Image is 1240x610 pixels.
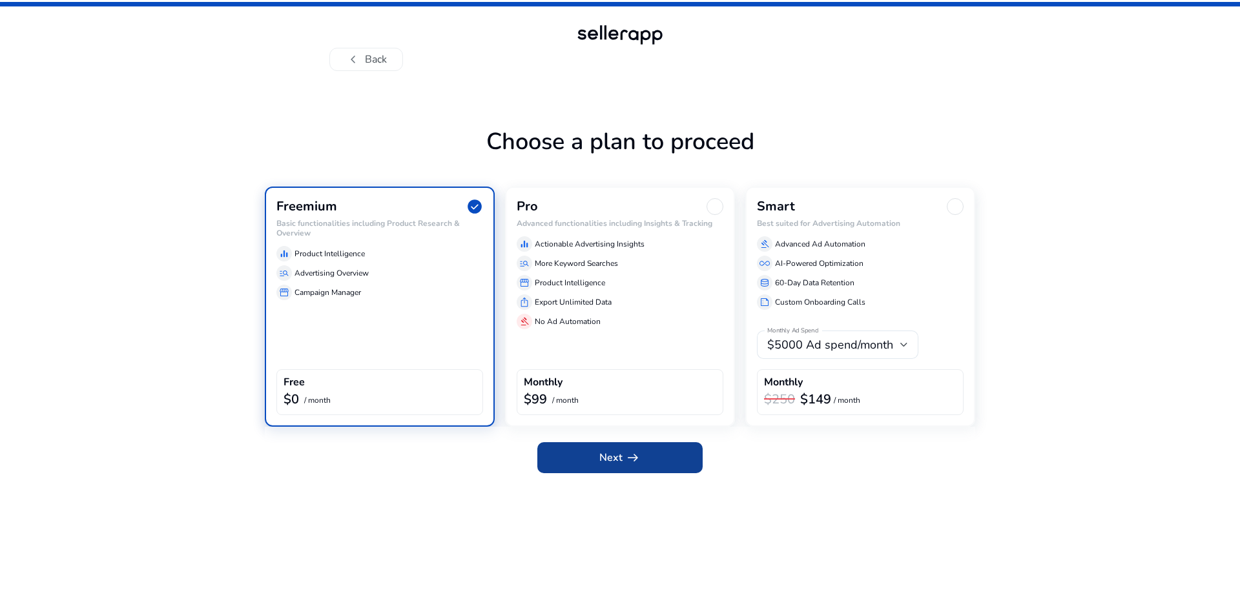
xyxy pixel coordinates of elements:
[519,316,530,327] span: gavel
[535,316,601,327] p: No Ad Automation
[759,258,770,269] span: all_inclusive
[279,287,289,298] span: storefront
[524,376,563,389] h4: Monthly
[759,278,770,288] span: database
[346,52,361,67] span: chevron_left
[329,48,403,71] button: chevron_leftBack
[304,396,331,405] p: / month
[535,277,605,289] p: Product Intelligence
[294,287,361,298] p: Campaign Manager
[759,297,770,307] span: summarize
[535,238,645,250] p: Actionable Advertising Insights
[535,258,618,269] p: More Keyword Searches
[834,396,860,405] p: / month
[535,296,612,308] p: Export Unlimited Data
[537,442,703,473] button: Nextarrow_right_alt
[517,199,538,214] h3: Pro
[279,249,289,259] span: equalizer
[759,239,770,249] span: gavel
[552,396,579,405] p: / month
[279,268,289,278] span: manage_search
[764,392,795,407] h3: $250
[519,239,530,249] span: equalizer
[265,128,975,187] h1: Choose a plan to proceed
[767,337,893,352] span: $5000 Ad spend/month
[294,248,365,259] p: Product Intelligence
[775,277,854,289] p: 60-Day Data Retention
[767,327,818,336] mat-label: Monthly Ad Spend
[524,391,547,408] b: $99
[294,267,369,279] p: Advertising Overview
[599,450,641,465] span: Next
[775,258,863,269] p: AI-Powered Optimization
[517,219,723,228] h6: Advanced functionalities including Insights & Tracking
[757,219,964,228] h6: Best suited for Advertising Automation
[466,198,483,215] span: check_circle
[800,391,831,408] b: $149
[775,238,865,250] p: Advanced Ad Automation
[625,450,641,465] span: arrow_right_alt
[284,391,299,408] b: $0
[519,297,530,307] span: ios_share
[276,219,483,238] h6: Basic functionalities including Product Research & Overview
[284,376,305,389] h4: Free
[764,376,803,389] h4: Monthly
[775,296,865,308] p: Custom Onboarding Calls
[519,278,530,288] span: storefront
[276,199,337,214] h3: Freemium
[519,258,530,269] span: manage_search
[757,199,795,214] h3: Smart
